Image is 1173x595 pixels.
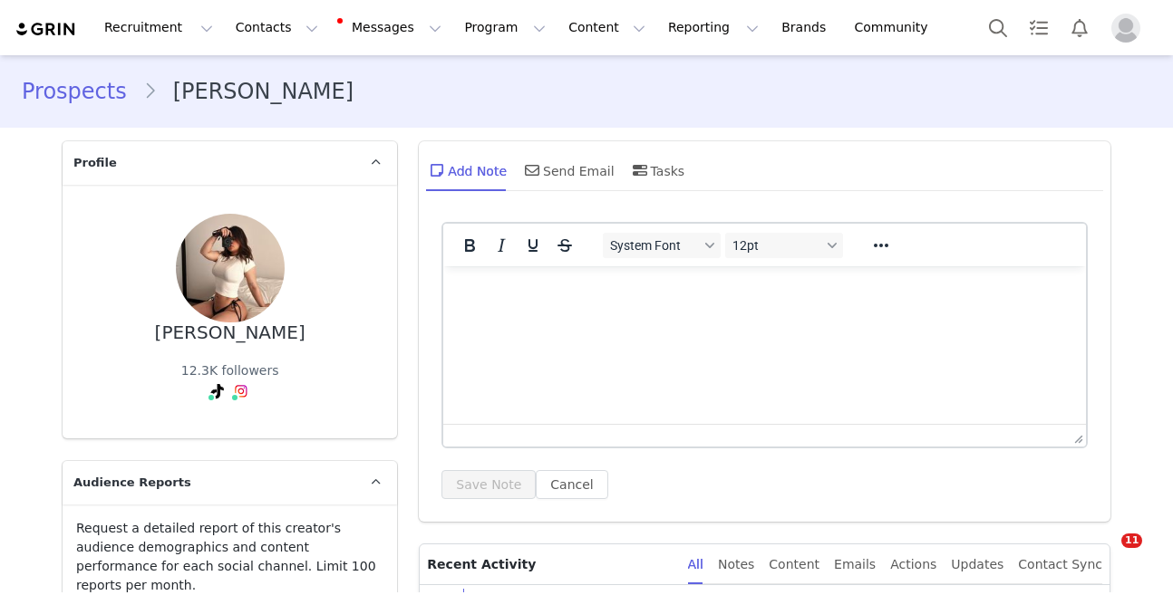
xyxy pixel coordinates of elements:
button: Reveal or hide additional toolbar items [866,233,897,258]
span: Audience Reports [73,474,191,492]
button: Reporting [657,7,770,48]
a: Community [844,7,947,48]
button: Recruitment [93,7,224,48]
span: System Font [610,238,699,253]
button: Contacts [225,7,329,48]
button: Underline [518,233,548,258]
button: Notifications [1060,7,1100,48]
a: Brands [771,7,842,48]
button: Font sizes [725,233,843,258]
div: All [688,544,703,585]
img: placeholder-profile.jpg [1111,14,1140,43]
button: Profile [1100,14,1158,43]
div: 12.3K followers [181,361,279,380]
a: Tasks [1019,7,1059,48]
button: Save Note [441,470,536,499]
button: Fonts [603,233,721,258]
div: Add Note [426,149,507,192]
div: Actions [890,544,936,585]
button: Content [557,7,656,48]
button: Program [453,7,557,48]
div: Tasks [629,149,685,192]
img: d3786e91-49ac-4d13-a96b-b88cc623ac7a.jpg [176,214,285,322]
div: [PERSON_NAME] [155,322,305,343]
div: Press the Up and Down arrow keys to resize the editor. [1067,425,1086,446]
iframe: Intercom live chat [1084,533,1128,577]
span: 12pt [732,238,821,253]
button: Messages [330,7,452,48]
img: instagram.svg [234,384,248,398]
span: 11 [1121,533,1142,548]
div: Contact Sync [1018,544,1102,585]
p: Request a detailed report of this creator's audience demographics and content performance for eac... [76,519,383,595]
iframe: Rich Text Area [443,266,1086,424]
button: Bold [454,233,485,258]
div: Emails [834,544,876,585]
button: Cancel [536,470,607,499]
div: Notes [718,544,754,585]
div: Send Email [521,149,615,192]
button: Strikethrough [549,233,580,258]
a: Prospects [22,75,143,108]
p: Recent Activity [427,544,673,584]
button: Italic [486,233,517,258]
img: grin logo [15,21,78,38]
span: Profile [73,154,117,172]
button: Search [978,7,1018,48]
div: Content [769,544,819,585]
div: Updates [951,544,1003,585]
